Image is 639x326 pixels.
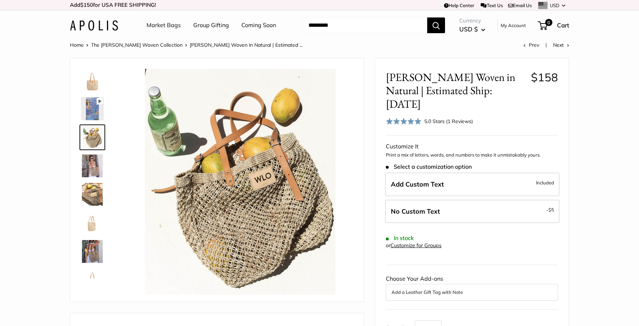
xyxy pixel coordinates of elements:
a: The [PERSON_NAME] Woven Collection [91,42,183,48]
a: Next [553,42,569,48]
span: $150 [80,1,93,8]
a: Group Gifting [193,20,229,31]
span: [PERSON_NAME] Woven in Natural | Estimated Ship: [DATE] [386,71,526,111]
span: Included [536,178,554,187]
span: - [546,205,554,214]
input: Search... [303,17,427,33]
a: 0 Cart [538,20,569,31]
span: USD [550,2,559,8]
a: Mercado Woven in Natural | Estimated Ship: Oct. 19th [80,267,105,293]
span: Add Custom Text [391,180,444,188]
span: No Custom Text [391,207,440,215]
a: Text Us [481,2,502,8]
a: Help Center [444,2,474,8]
a: Mercado Woven in Natural | Estimated Ship: Oct. 19th [80,182,105,207]
a: Mercado Woven in Natural | Estimated Ship: Oct. 19th [80,210,105,236]
img: Mercado Woven in Natural | Estimated Ship: Oct. 19th [81,126,104,149]
span: Select a customization option [386,163,472,170]
a: Mercado Woven in Natural | Estimated Ship: Oct. 19th [80,96,105,122]
a: Home [70,42,84,48]
a: Coming Soon [241,20,276,31]
img: Mercado Woven in Natural | Estimated Ship: Oct. 19th [81,240,104,263]
span: [PERSON_NAME] Woven in Natural | Estimated ... [190,42,303,48]
span: Cart [557,21,569,29]
span: USD $ [459,25,478,33]
span: 0 [545,19,552,26]
span: Currency [459,16,485,26]
a: Mercado Woven in Natural | Estimated Ship: Oct. 19th [80,67,105,93]
span: $5 [548,207,554,213]
div: Customize It [386,141,558,152]
a: Market Bags [147,20,181,31]
button: Add a Leather Gift Tag with Note [392,288,552,296]
img: Mercado Woven in Natural | Estimated Ship: Oct. 19th [81,154,104,177]
button: USD $ [459,24,485,35]
img: Apolis [70,20,118,31]
a: Mercado Woven in Natural | Estimated Ship: Oct. 19th [80,124,105,150]
img: Mercado Woven in Natural | Estimated Ship: Oct. 19th [127,69,353,295]
p: Print a mix of letters, words, and numbers to make it unmistakably yours. [386,152,558,159]
div: Choose Your Add-ons [386,274,558,301]
a: My Account [501,21,526,30]
a: Customize for Groups [390,242,441,249]
img: Mercado Woven in Natural | Estimated Ship: Oct. 19th [81,183,104,206]
button: Search [427,17,445,33]
span: $158 [531,70,558,84]
img: Mercado Woven in Natural | Estimated Ship: Oct. 19th [81,269,104,291]
div: or [386,241,441,250]
img: Mercado Woven in Natural | Estimated Ship: Oct. 19th [81,212,104,234]
label: Add Custom Text [385,173,559,196]
label: Leave Blank [385,200,559,223]
a: Mercado Woven in Natural | Estimated Ship: Oct. 19th [80,239,105,264]
span: In stock [386,235,414,241]
img: Mercado Woven in Natural | Estimated Ship: Oct. 19th [81,69,104,92]
nav: Breadcrumb [70,40,303,50]
a: Email Us [508,2,532,8]
div: 5.0 Stars (1 Reviews) [424,117,473,125]
a: Mercado Woven in Natural | Estimated Ship: Oct. 19th [80,153,105,179]
a: Prev [523,42,539,48]
div: 5.0 Stars (1 Reviews) [386,116,473,126]
img: Mercado Woven in Natural | Estimated Ship: Oct. 19th [81,97,104,120]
